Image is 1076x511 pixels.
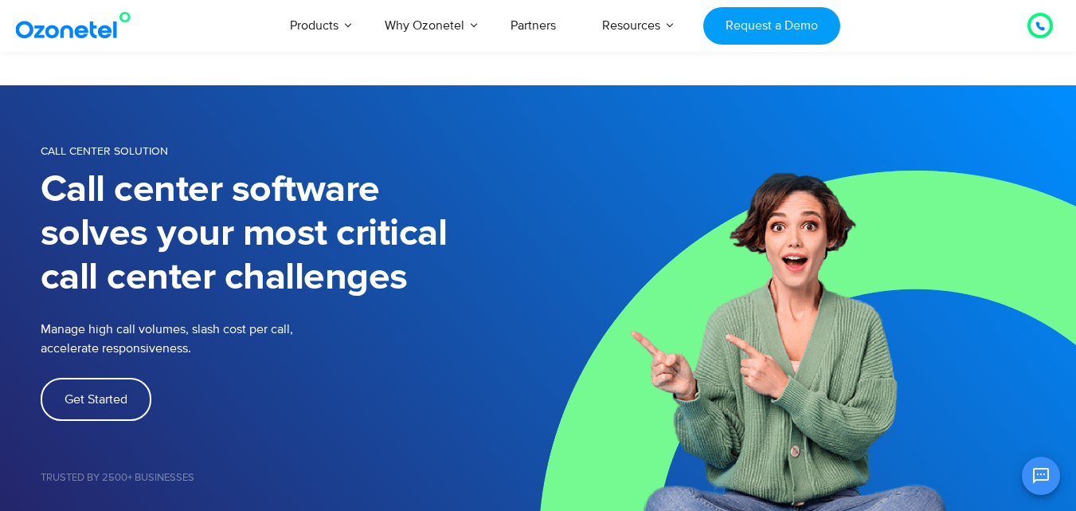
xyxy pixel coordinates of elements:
span: Get Started [65,393,127,406]
span: Call Center Solution [41,144,168,158]
button: Open chat [1022,457,1060,495]
h5: Trusted by 2500+ Businesses [41,473,538,483]
p: Manage high call volumes, slash cost per call, accelerate responsiveness. [41,320,399,358]
a: Request a Demo [703,7,839,45]
a: Get Started [41,378,151,421]
h1: Call center software solves your most critical call center challenges [41,168,538,300]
